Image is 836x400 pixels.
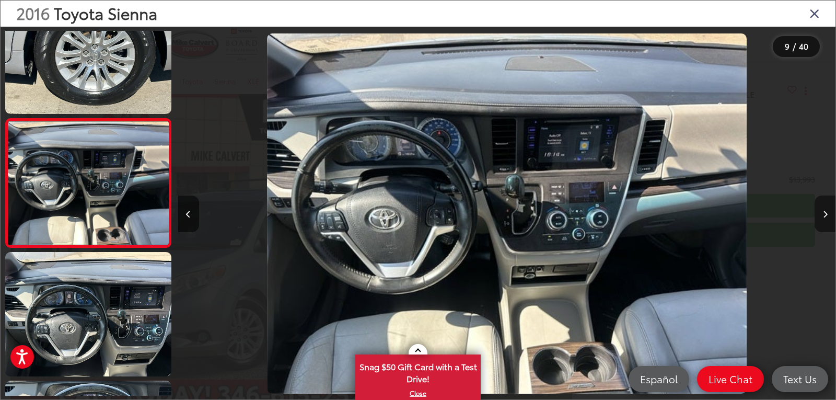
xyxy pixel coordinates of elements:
[4,250,173,378] img: 2016 Toyota Sienna XLE
[178,33,835,394] div: 2016 Toyota Sienna XLE 8
[629,366,689,392] a: Español
[178,196,199,232] button: Previous image
[799,40,808,52] span: 40
[809,6,820,20] i: Close gallery
[792,43,797,50] span: /
[703,372,758,385] span: Live Chat
[697,366,764,392] a: Live Chat
[267,33,747,394] img: 2016 Toyota Sienna XLE
[54,2,157,24] span: Toyota Sienna
[772,366,828,392] a: Text Us
[356,356,480,387] span: Snag $50 Gift Card with a Test Drive!
[778,372,822,385] span: Text Us
[815,196,835,232] button: Next image
[16,2,50,24] span: 2016
[785,40,789,52] span: 9
[635,372,683,385] span: Español
[6,121,170,244] img: 2016 Toyota Sienna XLE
